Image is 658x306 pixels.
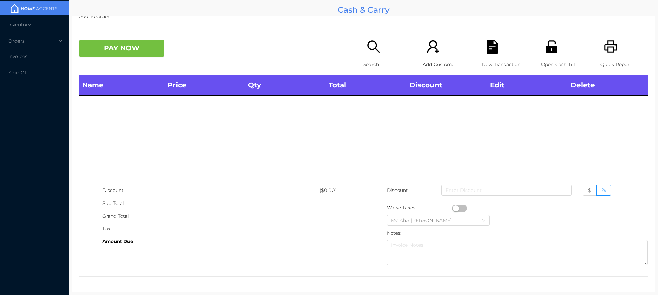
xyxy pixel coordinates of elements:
[102,210,320,222] div: Grand Total
[482,218,486,223] i: icon: down
[588,187,591,193] span: $
[600,58,648,71] p: Quick Report
[387,230,401,236] label: Notes:
[423,58,470,71] p: Add Customer
[367,40,381,54] i: icon: search
[72,3,655,16] div: Cash & Carry
[164,75,245,95] th: Price
[102,197,320,210] div: Sub-Total
[8,53,27,59] span: Invoices
[406,75,487,95] th: Discount
[602,187,606,193] span: %
[604,40,618,54] i: icon: printer
[391,215,459,225] div: Merch5 Lawrence
[482,58,529,71] p: New Transaction
[387,201,452,214] div: Waive Taxes
[567,75,648,95] th: Delete
[8,22,31,28] span: Inventory
[325,75,406,95] th: Total
[79,40,164,57] button: PAY NOW
[545,40,559,54] i: icon: unlock
[320,184,363,197] div: ($0.00)
[79,10,648,23] p: Add To Order
[487,75,567,95] th: Edit
[8,70,28,76] span: Sign Off
[485,40,499,54] i: icon: file-text
[102,184,320,197] div: Discount
[102,235,320,248] div: Amount Due
[541,58,588,71] p: Open Cash Till
[8,3,60,14] img: mainBanner
[426,40,440,54] i: icon: user-add
[363,58,411,71] p: Search
[441,185,572,196] input: Enter Discount
[387,184,409,197] p: Discount
[102,222,320,235] div: Tax
[245,75,325,95] th: Qty
[79,75,164,95] th: Name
